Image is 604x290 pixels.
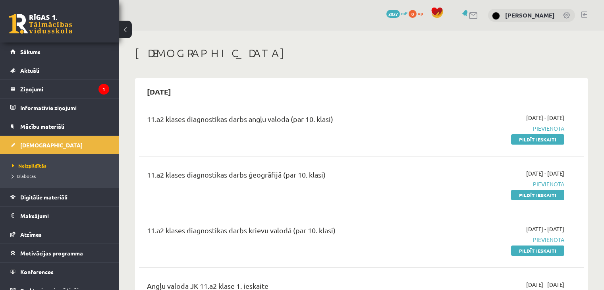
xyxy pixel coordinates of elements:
[20,48,41,55] span: Sākums
[511,190,564,200] a: Pildīt ieskaiti
[433,236,564,244] span: Pievienota
[12,173,36,179] span: Izlabotās
[20,141,83,149] span: [DEMOGRAPHIC_DATA]
[505,11,555,19] a: [PERSON_NAME]
[10,188,109,206] a: Digitālie materiāli
[526,280,564,289] span: [DATE] - [DATE]
[20,249,83,257] span: Motivācijas programma
[386,10,407,16] a: 2027 mP
[10,80,109,98] a: Ziņojumi1
[409,10,417,18] span: 0
[526,114,564,122] span: [DATE] - [DATE]
[10,99,109,117] a: Informatīvie ziņojumi
[12,172,111,180] a: Izlabotās
[433,180,564,188] span: Pievienota
[492,12,500,20] img: Paula Mūrniece
[20,231,42,238] span: Atzīmes
[10,263,109,281] a: Konferences
[526,225,564,233] span: [DATE] - [DATE]
[147,114,421,128] div: 11.a2 klases diagnostikas darbs angļu valodā (par 10. klasi)
[9,14,72,34] a: Rīgas 1. Tālmācības vidusskola
[10,43,109,61] a: Sākums
[20,67,39,74] span: Aktuāli
[10,61,109,79] a: Aktuāli
[20,193,68,201] span: Digitālie materiāli
[147,169,421,184] div: 11.a2 klases diagnostikas darbs ģeogrāfijā (par 10. klasi)
[511,246,564,256] a: Pildīt ieskaiti
[20,80,109,98] legend: Ziņojumi
[20,268,54,275] span: Konferences
[20,123,64,130] span: Mācību materiāli
[386,10,400,18] span: 2027
[433,124,564,133] span: Pievienota
[135,46,588,60] h1: [DEMOGRAPHIC_DATA]
[10,244,109,262] a: Motivācijas programma
[511,134,564,145] a: Pildīt ieskaiti
[20,99,109,117] legend: Informatīvie ziņojumi
[418,10,423,16] span: xp
[20,207,109,225] legend: Maksājumi
[526,169,564,178] span: [DATE] - [DATE]
[10,117,109,135] a: Mācību materiāli
[10,207,109,225] a: Maksājumi
[10,136,109,154] a: [DEMOGRAPHIC_DATA]
[147,225,421,240] div: 11.a2 klases diagnostikas darbs krievu valodā (par 10. klasi)
[139,82,179,101] h2: [DATE]
[98,84,109,95] i: 1
[10,225,109,244] a: Atzīmes
[401,10,407,16] span: mP
[409,10,427,16] a: 0 xp
[12,162,46,169] span: Neizpildītās
[12,162,111,169] a: Neizpildītās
